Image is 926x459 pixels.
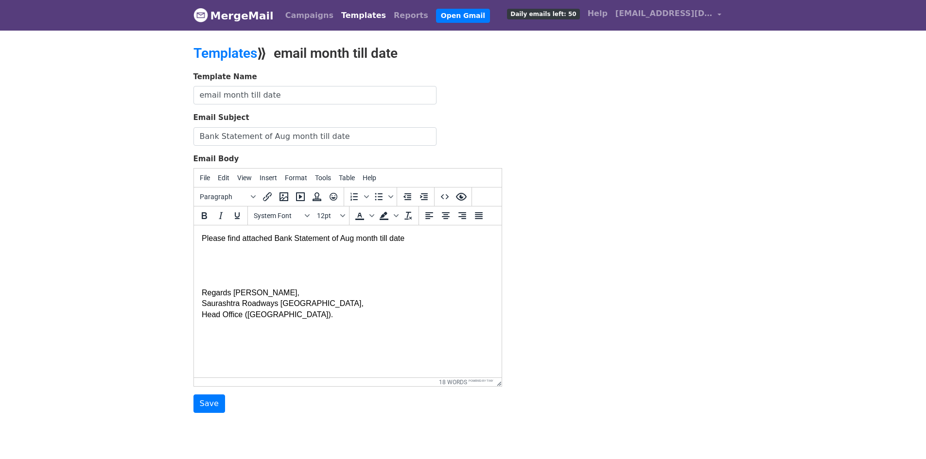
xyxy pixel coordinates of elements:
[212,207,229,224] button: Italic
[260,174,277,182] span: Insert
[503,4,583,23] a: Daily emails left: 50
[469,379,493,382] a: Powered by Tiny
[325,188,342,205] button: Emoticons
[193,112,249,123] label: Email Subject
[370,188,395,205] div: Bullet list
[200,174,210,182] span: File
[416,188,432,205] button: Increase indent
[200,193,247,201] span: Paragraph
[421,207,437,224] button: Align left
[259,188,276,205] button: Insert/edit link
[292,188,309,205] button: Insert/edit media
[309,188,325,205] button: Insert template
[254,212,301,220] span: System Font
[339,174,355,182] span: Table
[436,9,490,23] a: Open Gmail
[615,8,713,19] span: [EMAIL_ADDRESS][DOMAIN_NAME]
[196,207,212,224] button: Bold
[285,174,307,182] span: Format
[193,71,257,83] label: Template Name
[346,188,370,205] div: Numbered list
[276,188,292,205] button: Insert/edit image
[193,5,274,26] a: MergeMail
[196,188,259,205] button: Blocks
[493,378,502,386] div: Resize
[612,4,725,27] a: [EMAIL_ADDRESS][DOMAIN_NAME]
[229,207,245,224] button: Underline
[390,6,432,25] a: Reports
[281,6,337,25] a: Campaigns
[439,379,467,386] button: 18 words
[193,45,548,62] h2: ⟫ email month till date
[507,9,579,19] span: Daily emails left: 50
[584,4,612,23] a: Help
[237,174,252,182] span: View
[313,207,347,224] button: Font sizes
[337,6,390,25] a: Templates
[363,174,376,182] span: Help
[194,225,502,377] iframe: Rich Text Area. Press ALT-0 for help.
[471,207,487,224] button: Justify
[193,153,239,165] label: Email Body
[193,8,208,22] img: MergeMail logo
[437,188,453,205] button: Source code
[376,207,400,224] div: Background color
[454,207,471,224] button: Align right
[351,207,376,224] div: Text color
[399,188,416,205] button: Decrease indent
[193,394,225,413] input: Save
[400,207,417,224] button: Clear formatting
[317,212,338,220] span: 12pt
[453,188,470,205] button: Preview
[193,45,257,61] a: Templates
[315,174,331,182] span: Tools
[250,207,313,224] button: Fonts
[437,207,454,224] button: Align center
[218,174,229,182] span: Edit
